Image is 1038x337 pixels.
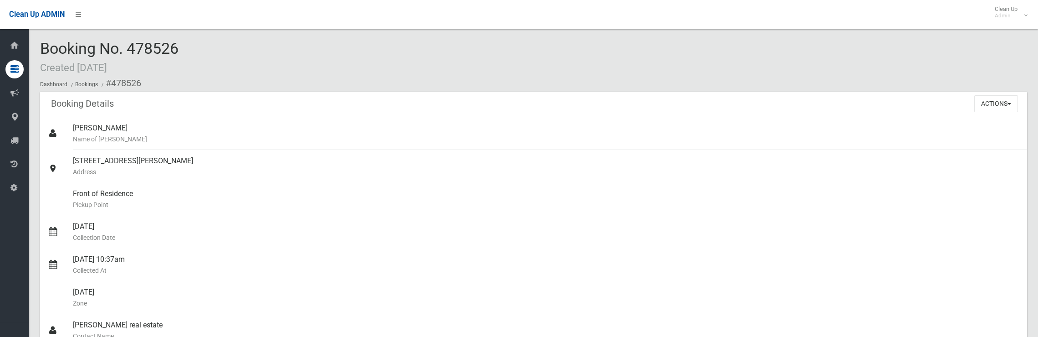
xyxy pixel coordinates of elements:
[73,150,1020,183] div: [STREET_ADDRESS][PERSON_NAME]
[40,95,125,113] header: Booking Details
[73,281,1020,314] div: [DATE]
[73,199,1020,210] small: Pickup Point
[73,265,1020,276] small: Collected At
[40,39,179,75] span: Booking No. 478526
[73,298,1020,309] small: Zone
[73,134,1020,145] small: Name of [PERSON_NAME]
[73,166,1020,177] small: Address
[974,95,1018,112] button: Actions
[73,183,1020,216] div: Front of Residence
[995,12,1018,19] small: Admin
[99,75,141,92] li: #478526
[73,249,1020,281] div: [DATE] 10:37am
[40,62,107,73] small: Created [DATE]
[73,117,1020,150] div: [PERSON_NAME]
[990,5,1027,19] span: Clean Up
[73,232,1020,243] small: Collection Date
[73,216,1020,249] div: [DATE]
[40,81,67,88] a: Dashboard
[9,10,65,19] span: Clean Up ADMIN
[75,81,98,88] a: Bookings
